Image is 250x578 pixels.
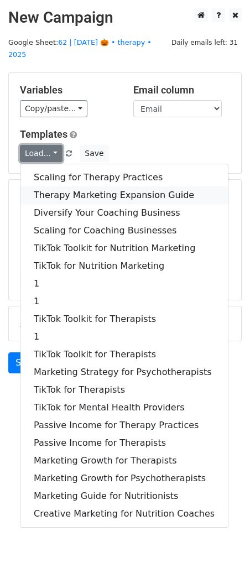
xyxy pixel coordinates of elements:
a: Daily emails left: 31 [168,38,242,46]
h5: Email column [133,84,230,96]
a: Scaling for Therapy Practices [20,169,228,186]
a: Diversify Your Coaching Business [20,204,228,222]
a: TikTok Toolkit for Therapists [20,310,228,328]
a: Marketing Strategy for Psychotherapists [20,363,228,381]
a: TikTok Toolkit for Therapists [20,346,228,363]
a: Marketing Growth for Psychotherapists [20,470,228,487]
small: Google Sheet: [8,38,152,59]
a: TikTok for Therapists [20,381,228,399]
a: 1 [20,328,228,346]
a: Load... [20,145,62,162]
a: Copy/paste... [20,100,87,117]
a: Marketing Growth for Therapists [20,452,228,470]
a: Passive Income for Therapists [20,434,228,452]
a: TikTok for Nutrition Marketing [20,257,228,275]
a: 62 | [DATE] 🎃 • therapy • 2025 [8,38,152,59]
a: TikTok for Mental Health Providers [20,399,228,416]
h5: Variables [20,84,117,96]
a: Templates [20,128,67,140]
a: 1 [20,293,228,310]
a: Therapy Marketing Expansion Guide [20,186,228,204]
button: Save [80,145,108,162]
a: Creative Marketing for Nutrition Coaches [20,505,228,523]
a: Scaling for Coaching Businesses [20,222,228,239]
a: TikTok Toolkit for Nutrition Marketing [20,239,228,257]
a: Passive Income for Therapy Practices [20,416,228,434]
a: Send [8,352,45,373]
a: Marketing Guide for Nutritionists [20,487,228,505]
a: 1 [20,275,228,293]
span: Daily emails left: 31 [168,37,242,49]
iframe: Chat Widget [195,525,250,578]
h2: New Campaign [8,8,242,27]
